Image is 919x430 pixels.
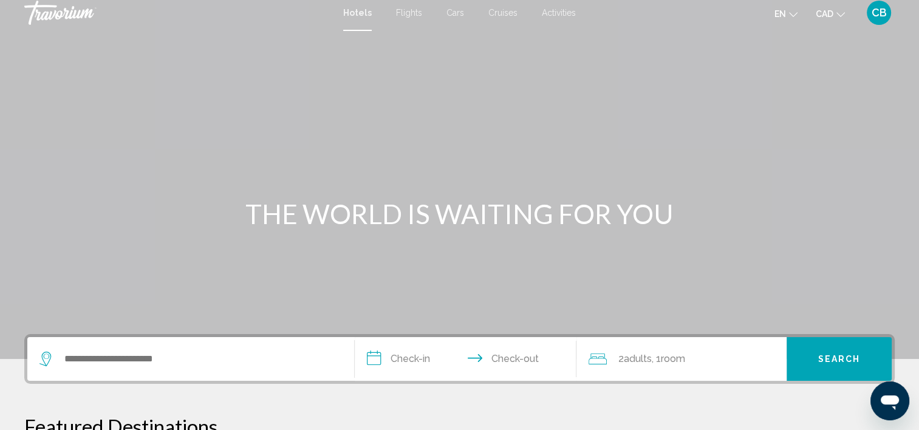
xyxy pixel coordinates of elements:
[816,5,845,22] button: Change currency
[618,350,651,367] span: 2
[343,8,372,18] a: Hotels
[488,8,518,18] a: Cruises
[774,9,786,19] span: en
[355,337,577,381] button: Check in and out dates
[232,198,688,230] h1: THE WORLD IS WAITING FOR YOU
[816,9,833,19] span: CAD
[396,8,422,18] a: Flights
[774,5,798,22] button: Change language
[660,353,685,364] span: Room
[623,353,651,364] span: Adults
[870,381,909,420] iframe: Bouton de lancement de la fenêtre de messagerie
[27,337,892,381] div: Search widget
[651,350,685,367] span: , 1
[872,7,887,19] span: CB
[542,8,576,18] a: Activities
[787,337,892,381] button: Search
[446,8,464,18] a: Cars
[576,337,787,381] button: Travelers: 2 adults, 0 children
[24,1,331,25] a: Travorium
[818,355,861,364] span: Search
